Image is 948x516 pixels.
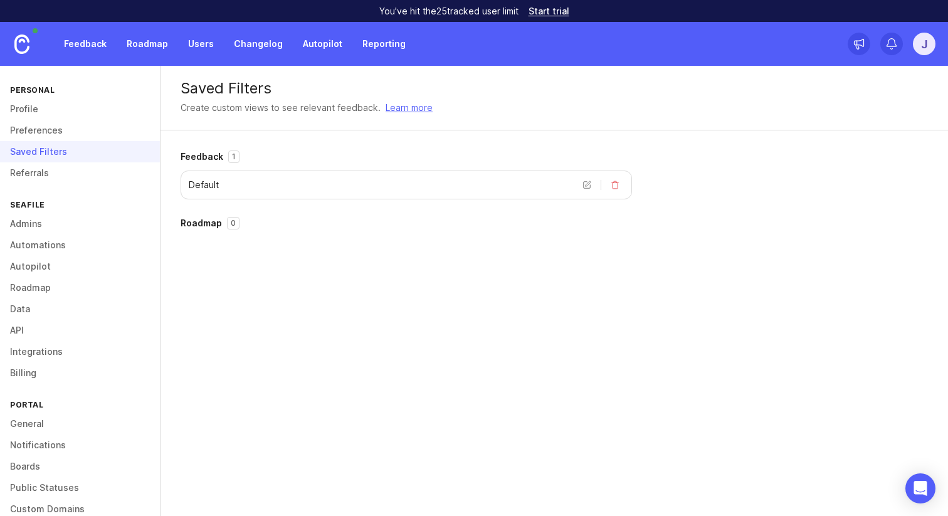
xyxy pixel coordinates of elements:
button: edit name [578,176,596,194]
span: Default [189,179,219,191]
p: You've hit the 25 tracked user limit [379,5,519,18]
img: Canny Home [14,34,29,54]
a: Roadmap [119,33,176,55]
div: Open Intercom Messenger [905,473,935,503]
p: 0 [231,218,236,228]
a: Start trial [529,7,569,16]
h2: Roadmap [181,217,222,229]
h2: Feedback [181,150,223,163]
button: delete view [606,176,624,194]
div: Saved Filters [181,81,928,96]
div: Create custom views to see relevant feedback. [181,101,381,115]
p: 1 [232,152,236,162]
a: Users [181,33,221,55]
a: Feedback [56,33,114,55]
button: j [913,33,935,55]
a: Learn more [386,101,433,115]
a: Reporting [355,33,413,55]
a: Changelog [226,33,290,55]
a: Autopilot [295,33,350,55]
